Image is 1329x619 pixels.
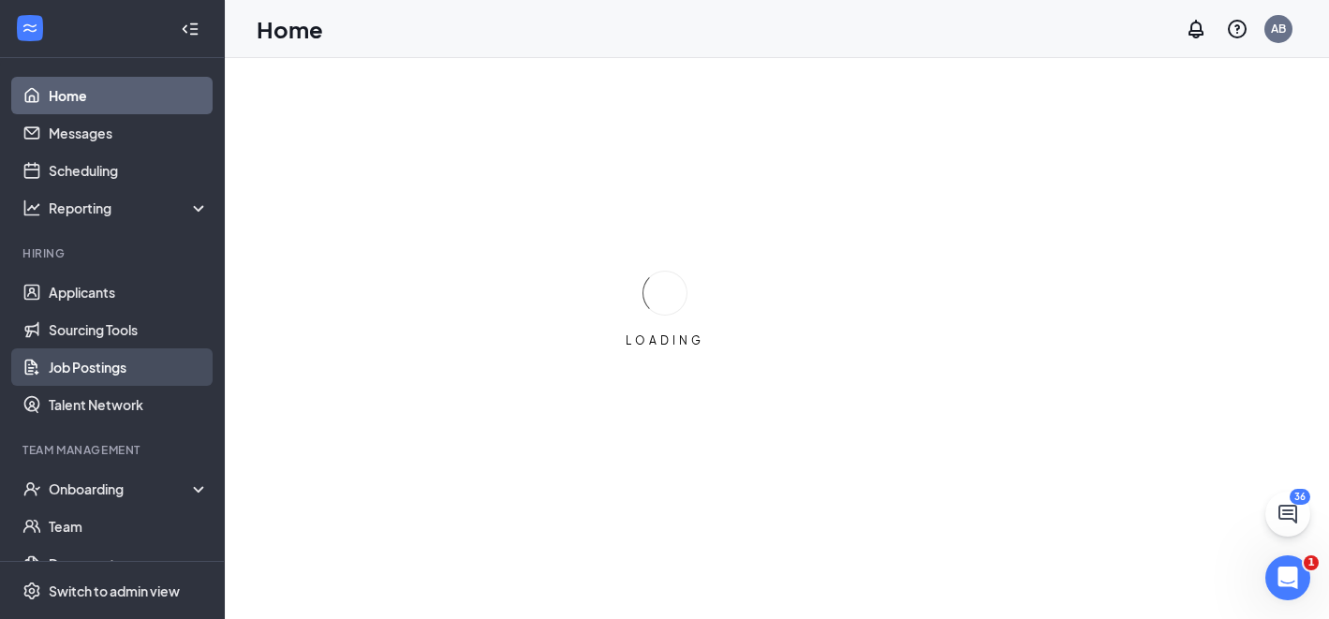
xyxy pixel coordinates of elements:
h1: Home [257,13,323,45]
svg: Settings [22,582,41,600]
svg: QuestionInfo [1226,18,1248,40]
div: Onboarding [49,479,193,498]
svg: Notifications [1185,18,1207,40]
svg: WorkstreamLogo [21,19,39,37]
a: Documents [49,545,209,582]
div: LOADING [618,332,712,348]
a: Talent Network [49,386,209,423]
svg: ChatActive [1277,503,1299,525]
svg: UserCheck [22,479,41,498]
a: Messages [49,114,209,152]
span: 1 [1304,555,1319,570]
a: Home [49,77,209,114]
iframe: Intercom live chat [1265,555,1310,600]
a: Scheduling [49,152,209,189]
div: Hiring [22,245,205,261]
div: 36 [1290,489,1310,505]
div: Reporting [49,199,210,217]
div: Team Management [22,442,205,458]
a: Team [49,508,209,545]
svg: Analysis [22,199,41,217]
a: Applicants [49,273,209,311]
svg: Collapse [181,20,199,38]
a: Sourcing Tools [49,311,209,348]
a: Job Postings [49,348,209,386]
button: ChatActive [1265,492,1310,537]
div: AB [1271,21,1286,37]
div: Switch to admin view [49,582,180,600]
